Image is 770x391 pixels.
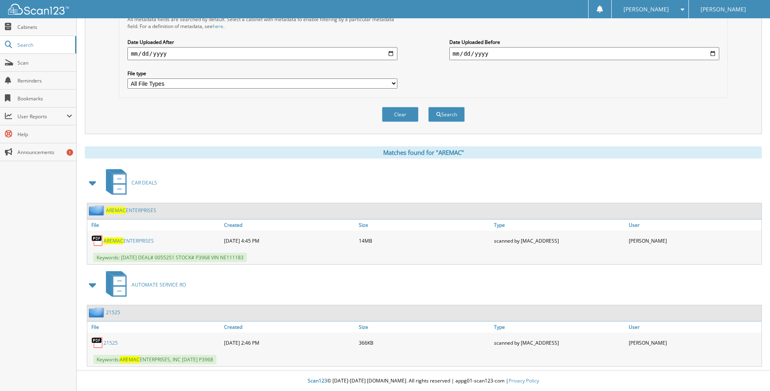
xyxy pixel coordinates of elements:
[85,146,762,159] div: Matches found for "AREMAC"
[101,269,186,301] a: AUTOMATE SERVICE RO
[492,335,627,351] div: scanned by [MAC_ADDRESS]
[93,355,216,364] span: Keywords: ENTERPRISES, INC [DATE] P3968
[492,219,627,230] a: Type
[91,235,104,247] img: PDF.png
[87,219,222,230] a: File
[67,149,73,156] div: 1
[89,205,106,215] img: folder2.png
[132,179,157,186] span: CAR DEALS
[127,70,397,77] label: File type
[213,23,223,30] a: here
[222,321,357,332] a: Created
[89,307,106,317] img: folder2.png
[627,219,761,230] a: User
[17,149,72,156] span: Announcements
[127,16,397,30] div: All metadata fields are searched by default. Select a cabinet with metadata to enable filtering b...
[8,4,69,15] img: scan123-logo-white.svg
[308,377,327,384] span: Scan123
[17,95,72,102] span: Bookmarks
[627,335,761,351] div: [PERSON_NAME]
[701,7,746,12] span: [PERSON_NAME]
[428,107,465,122] button: Search
[222,232,357,249] div: [DATE] 4:45 PM
[509,377,539,384] a: Privacy Policy
[623,7,669,12] span: [PERSON_NAME]
[77,371,770,391] div: © [DATE]-[DATE] [DOMAIN_NAME]. All rights reserved | appg01-scan123-com |
[17,131,72,138] span: Help
[17,77,72,84] span: Reminders
[93,253,247,262] span: Keywords: [DATE] DEAL# 0055251 STOCK# P3968 VIN NE111183
[120,356,140,363] span: AREMAC
[357,321,492,332] a: Size
[104,237,154,244] a: AREMACENTERPRISES
[91,337,104,349] img: PDF.png
[87,321,222,332] a: File
[492,232,627,249] div: scanned by [MAC_ADDRESS]
[127,39,397,46] label: Date Uploaded After
[132,281,186,288] span: AUTOMATE SERVICE RO
[492,321,627,332] a: Type
[627,232,761,249] div: [PERSON_NAME]
[357,219,492,230] a: Size
[104,339,118,346] a: 21525
[449,39,719,46] label: Date Uploaded Before
[17,41,71,48] span: Search
[127,47,397,60] input: start
[104,237,123,244] span: AREMAC
[17,24,72,30] span: Cabinets
[357,232,492,249] div: 14MB
[222,335,357,351] div: [DATE] 2:46 PM
[106,309,120,316] a: 21525
[106,207,126,214] span: AREMAC
[357,335,492,351] div: 366KB
[222,219,357,230] a: Created
[17,59,72,66] span: Scan
[627,321,761,332] a: User
[17,113,67,120] span: User Reports
[106,207,156,214] a: AREMACENTERPRISES
[101,167,157,199] a: CAR DEALS
[449,47,719,60] input: end
[729,352,770,391] iframe: Chat Widget
[382,107,418,122] button: Clear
